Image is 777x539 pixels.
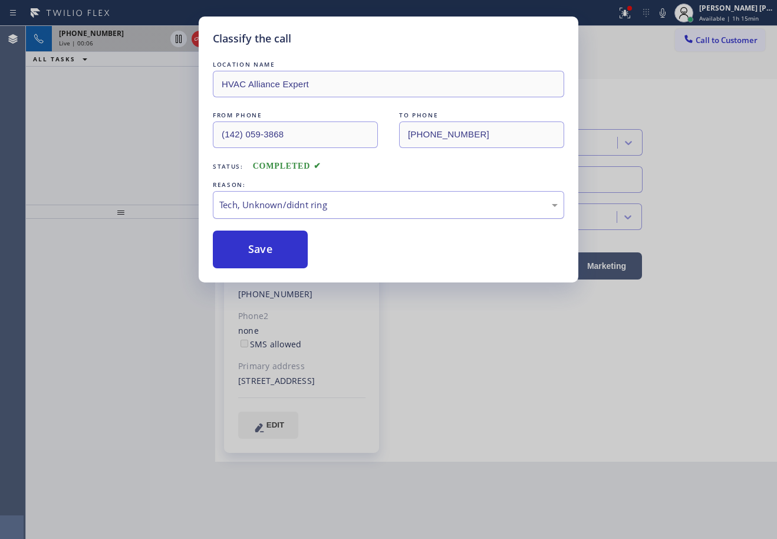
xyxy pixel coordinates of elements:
div: TO PHONE [399,109,564,121]
div: LOCATION NAME [213,58,564,71]
span: COMPLETED [253,162,321,170]
div: REASON: [213,179,564,191]
input: To phone [399,121,564,148]
div: Tech, Unknown/didnt ring [219,198,558,212]
h5: Classify the call [213,31,291,47]
div: FROM PHONE [213,109,378,121]
button: Save [213,231,308,268]
input: From phone [213,121,378,148]
span: Status: [213,162,243,170]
